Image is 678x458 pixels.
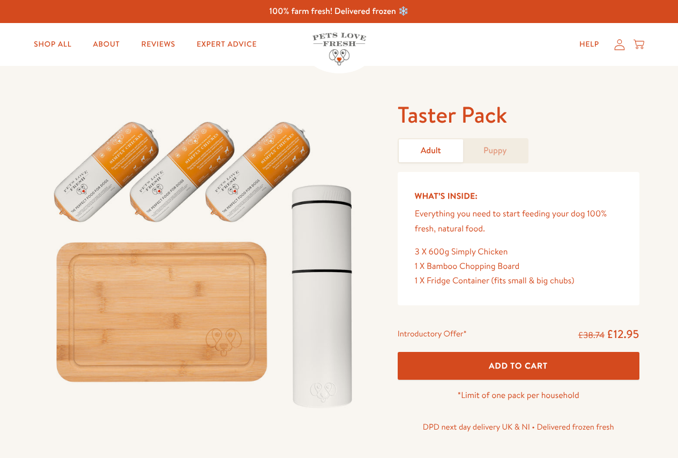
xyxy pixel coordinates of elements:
h5: What’s Inside: [415,189,622,203]
div: 3 X 600g Simply Chicken [415,245,622,259]
a: Help [571,34,608,55]
span: 1 X Bamboo Chopping Board [415,260,520,272]
a: Reviews [133,34,184,55]
div: 1 X Fridge Container (fits small & big chubs) [415,274,622,288]
p: Everything you need to start feeding your dog 100% fresh, natural food. [415,207,622,236]
a: Adult [399,139,463,162]
h1: Taster Pack [398,100,639,130]
img: Pets Love Fresh [312,33,366,65]
span: Add To Cart [489,360,548,371]
div: Introductory Offer* [398,327,467,343]
img: Taster Pack - Adult [39,100,372,419]
p: *Limit of one pack per household [398,388,639,403]
button: Add To Cart [398,352,639,380]
a: About [84,34,128,55]
p: DPD next day delivery UK & NI • Delivered frozen fresh [398,420,639,434]
a: Puppy [463,139,527,162]
a: Expert Advice [188,34,265,55]
span: £12.95 [607,326,639,342]
a: Shop All [25,34,80,55]
s: £38.74 [578,329,605,341]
